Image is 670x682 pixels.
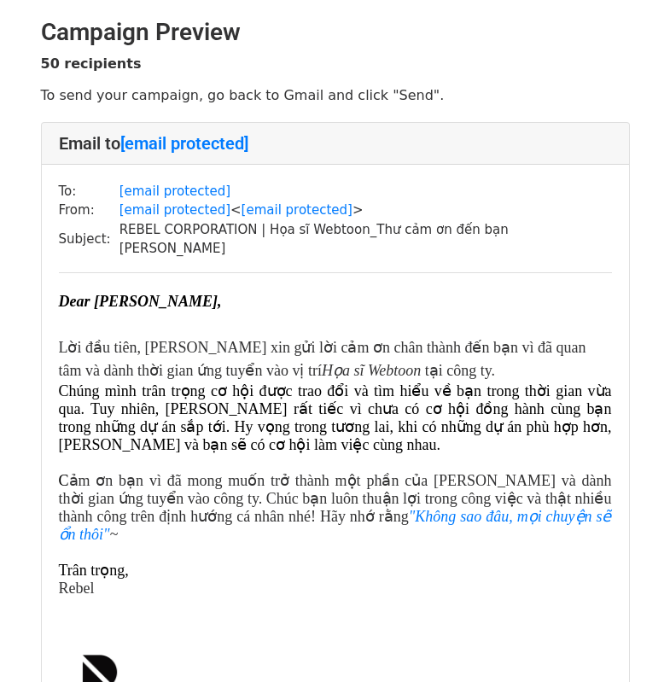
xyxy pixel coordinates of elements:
[59,290,612,313] div: ​
[59,201,119,220] td: From:
[59,562,129,579] font: Trân trọng,
[322,362,421,379] em: Họa sĩ Webtoon
[59,580,95,597] span: Rebel
[59,339,586,379] font: Lời đầu tiên, [PERSON_NAME] xin gửi lời cảm ơn chân thành đến bạn vì đã quan tâm và dành thời gia...
[59,293,222,310] font: Dear [PERSON_NAME],
[59,508,612,543] em: ~
[59,220,119,259] td: Subject:
[119,220,612,259] td: REBEL CORPORATION | Họa sĩ Webtoon_Thư cảm ơn đến bạn [PERSON_NAME]
[59,313,612,382] div: tại công ty.
[41,18,630,47] h2: Campaign Preview
[59,472,612,525] span: ảm ơn bạn vì đã mong muốn trở thành một phần của [PERSON_NAME] và dành thời gian ứng tuyển vào cô...
[41,55,142,72] strong: 50 recipients
[59,382,612,489] font: Chúng mình trân trọng cơ hội được trao đổi và tìm hiểu về bạn trong thời gian vừa qua. Tuy nhiên,...
[41,86,630,104] p: To send your campaign, go back to Gmail and click "Send".
[120,133,248,154] a: [email protected]
[59,182,119,201] td: To:
[119,184,230,199] a: [email protected]
[119,202,230,218] a: [email protected]
[242,202,352,218] a: [email protected]
[59,133,612,154] h4: Email to
[59,508,612,543] a: "Không sao đâu, mọi chuyện sẽ ổn thôi"
[119,201,612,220] td: < >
